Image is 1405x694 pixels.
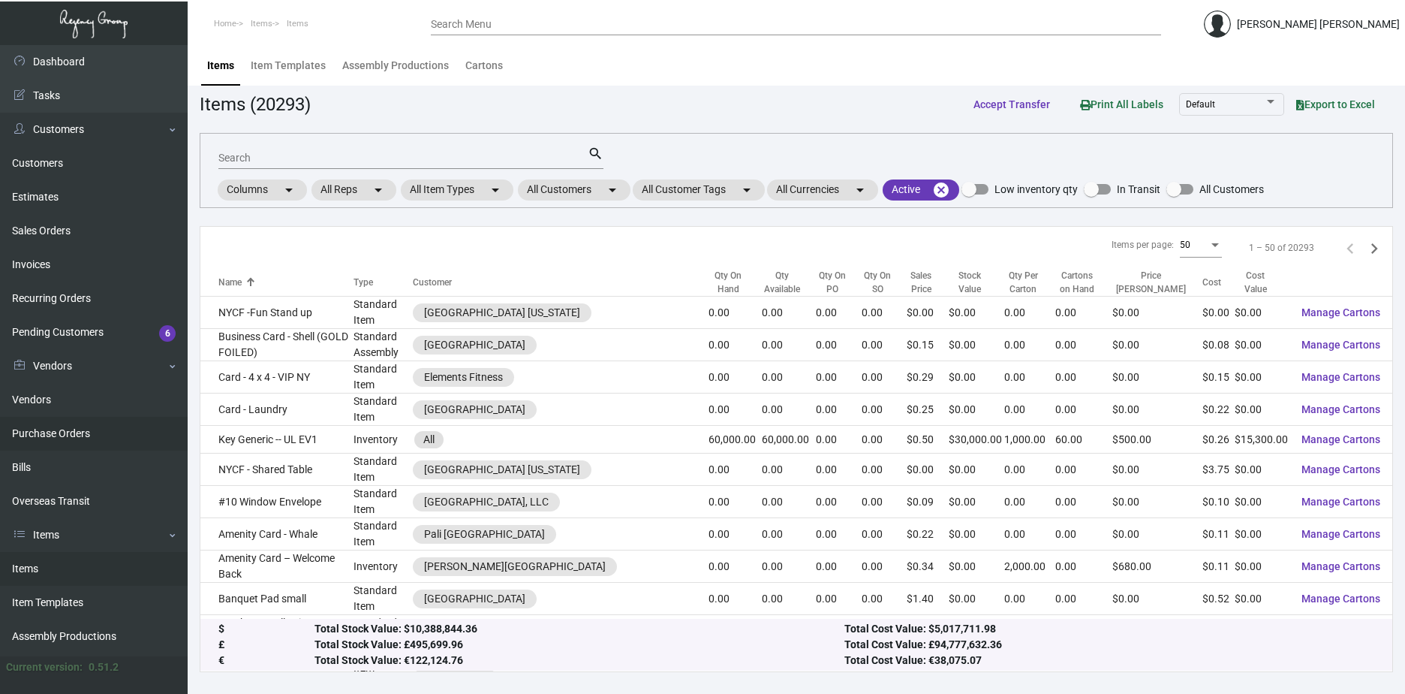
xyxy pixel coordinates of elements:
td: 0.00 [816,329,862,361]
td: Standard Item [354,361,413,394]
td: 0.00 [709,361,761,394]
td: $0.26 [1202,426,1235,454]
td: $0.25 [907,394,949,426]
td: 0.00 [709,583,761,615]
div: Current version: [6,659,83,675]
td: 0.00 [1004,518,1055,551]
mat-chip: All Item Types [401,180,513,201]
button: Manage Cartons [1289,364,1392,391]
td: $0.00 [1112,583,1203,615]
button: Manage Cartons [1289,520,1392,548]
td: $0.00 [949,329,1004,361]
td: $0.00 [1235,615,1289,647]
td: 0.00 [1055,297,1112,329]
div: Total Cost Value: £94,777,632.36 [844,638,1374,653]
td: $0.00 [1112,297,1203,329]
span: Default [1186,99,1215,110]
td: 0.00 [862,551,907,583]
mat-chip: All Customer Tags [633,180,765,201]
td: Standard Item [354,394,413,426]
div: Qty On SO [862,269,893,296]
div: Elements Fitness [424,370,503,385]
div: Qty On PO [816,269,848,296]
td: 0.00 [1004,329,1055,361]
div: [GEOGRAPHIC_DATA] [424,337,525,353]
td: 0.00 [816,615,862,647]
mat-chip: All Currencies [767,180,878,201]
div: Stock Value [949,269,1004,296]
td: 0.00 [762,454,817,486]
td: 0.00 [709,615,761,647]
td: $0.00 [1112,394,1203,426]
td: $0.11 [1202,551,1235,583]
th: Customer [413,269,709,297]
span: Manage Cartons [1301,339,1380,351]
div: Total Cost Value: $5,017,711.98 [844,622,1374,638]
div: [GEOGRAPHIC_DATA] [US_STATE] [424,305,580,321]
td: 0.00 [709,297,761,329]
mat-icon: arrow_drop_down [738,181,756,199]
td: $0.34 [907,551,949,583]
div: Pali [GEOGRAPHIC_DATA] [424,527,545,542]
button: Manage Cartons [1289,396,1392,423]
button: Manage Cartons [1289,456,1392,483]
mat-chip: All Customers [518,180,630,201]
button: Manage Cartons [1289,553,1392,580]
td: $1.40 [907,583,949,615]
td: NYCF -Fun Stand up [200,297,354,329]
td: 0.00 [1055,394,1112,426]
td: 0.00 [1004,583,1055,615]
span: All Customers [1199,180,1264,198]
td: 0.00 [862,426,907,454]
td: Standard Item [354,454,413,486]
div: [GEOGRAPHIC_DATA] [424,402,525,418]
div: Qty Available [762,269,817,296]
td: $0.00 [949,615,1004,647]
span: Accept Transfer [973,98,1050,110]
td: 0.00 [1004,297,1055,329]
td: $0.08 [1202,329,1235,361]
span: Manage Cartons [1301,306,1380,318]
td: 60,000.00 [709,426,761,454]
td: Inventory [354,551,413,583]
td: 0.00 [816,426,862,454]
td: 0.00 [862,486,907,518]
div: Name [218,276,242,289]
td: 0.00 [816,486,862,518]
td: $0.00 [1235,551,1289,583]
td: 0.00 [1055,361,1112,394]
td: 0.00 [709,486,761,518]
mat-select: Items per page: [1180,240,1222,251]
td: $0.22 [907,518,949,551]
td: Standard Item [354,486,413,518]
td: $0.00 [1235,297,1289,329]
td: $680.00 [1112,551,1203,583]
td: Business Card - Shell (GOLD FOILED) [200,329,354,361]
div: Qty On Hand [709,269,748,296]
span: Manage Cartons [1301,463,1380,475]
div: Qty On SO [862,269,907,296]
td: $0.00 [949,583,1004,615]
span: Manage Cartons [1301,593,1380,605]
td: 0.00 [1004,486,1055,518]
div: [PERSON_NAME] [PERSON_NAME] [1237,17,1400,32]
td: 1,000.00 [1004,426,1055,454]
td: $0.00 [1112,329,1203,361]
td: Inventory [354,426,413,454]
td: 0.00 [762,583,817,615]
td: $0.00 [1112,615,1203,647]
td: $0.22 [1202,394,1235,426]
div: Cartons on Hand [1055,269,1112,296]
td: 0.00 [1055,615,1112,647]
div: 1 – 50 of 20293 [1249,241,1314,255]
span: Manage Cartons [1301,433,1380,445]
span: Items [251,19,272,29]
td: Amenity Card – Welcome Back [200,551,354,583]
td: $0.10 [1202,486,1235,518]
td: 0.00 [709,329,761,361]
button: Export to Excel [1284,91,1387,118]
mat-icon: arrow_drop_down [486,181,504,199]
mat-chip: All [414,431,444,448]
td: Standard Item [354,615,413,647]
td: 0.00 [862,583,907,615]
